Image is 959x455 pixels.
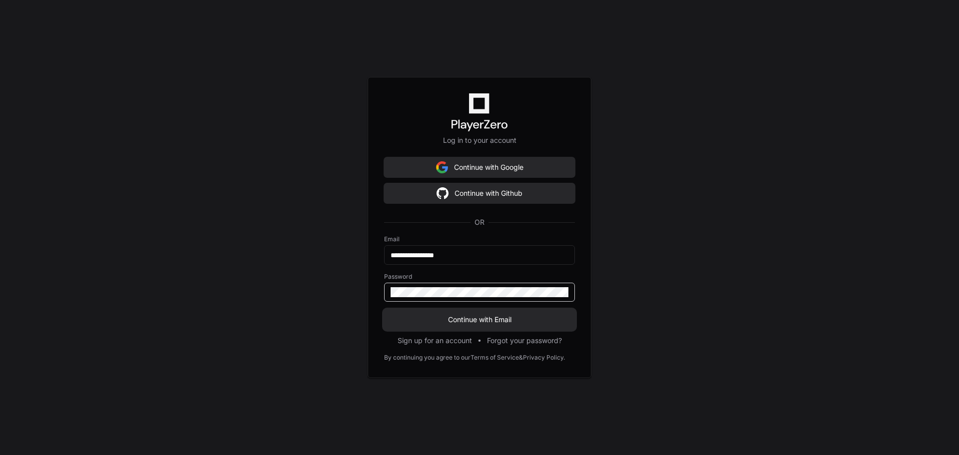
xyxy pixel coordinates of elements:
[384,354,471,362] div: By continuing you agree to our
[384,235,575,243] label: Email
[384,135,575,145] p: Log in to your account
[436,157,448,177] img: Sign in with google
[384,310,575,330] button: Continue with Email
[384,315,575,325] span: Continue with Email
[519,354,523,362] div: &
[487,336,562,346] button: Forgot your password?
[384,157,575,177] button: Continue with Google
[471,217,488,227] span: OR
[437,183,449,203] img: Sign in with google
[523,354,565,362] a: Privacy Policy.
[384,183,575,203] button: Continue with Github
[384,273,575,281] label: Password
[398,336,472,346] button: Sign up for an account
[471,354,519,362] a: Terms of Service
